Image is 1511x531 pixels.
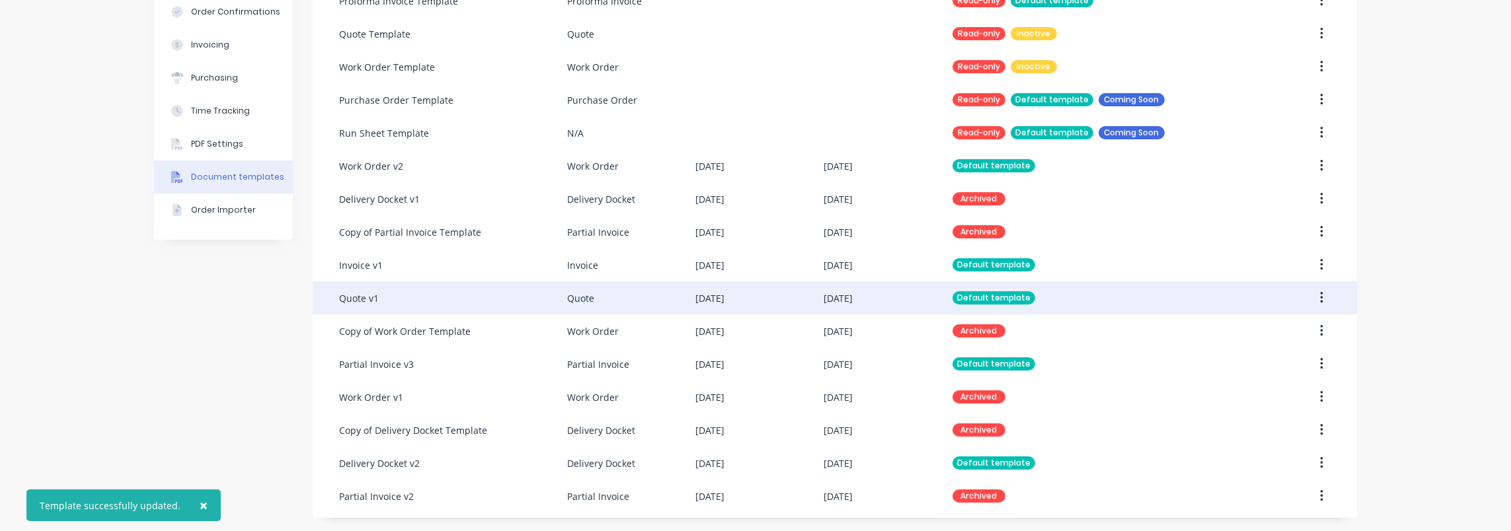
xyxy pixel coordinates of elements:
[695,489,724,503] div: [DATE]
[1099,93,1165,106] div: Coming Soon
[339,225,481,239] div: Copy of Partial Invoice Template
[154,94,293,127] button: Time Tracking
[191,72,238,84] div: Purchasing
[952,489,1005,503] div: Archived
[952,192,1005,205] div: Archived
[952,390,1005,404] div: Archived
[952,225,1005,238] div: Archived
[191,171,284,183] div: Document templates
[695,159,724,173] div: [DATE]
[339,126,429,140] div: Run Sheet Template
[952,258,1035,271] div: Default template
[154,127,293,160] button: PDF Settings
[567,291,594,305] div: Quote
[339,159,403,173] div: Work Order v2
[567,159,619,173] div: Work Order
[339,192,420,206] div: Delivery Docket v1
[339,390,403,404] div: Work Order v1
[695,291,724,305] div: [DATE]
[824,357,853,371] div: [DATE]
[567,192,635,206] div: Delivery Docket
[1011,126,1093,139] div: Default template
[567,258,598,272] div: Invoice
[952,456,1035,470] div: Default template
[567,390,619,404] div: Work Order
[952,27,1005,40] div: Read-only
[567,423,635,437] div: Delivery Docket
[1099,126,1165,139] div: Coming Soon
[339,60,435,74] div: Work Order Template
[191,6,280,18] div: Order Confirmations
[186,489,221,521] button: Close
[695,258,724,272] div: [DATE]
[154,28,293,61] button: Invoicing
[567,93,637,107] div: Purchase Order
[824,324,853,338] div: [DATE]
[695,390,724,404] div: [DATE]
[952,93,1005,106] div: Read-only
[952,324,1005,337] div: Archived
[567,456,635,470] div: Delivery Docket
[952,423,1005,437] div: Archived
[339,324,471,338] div: Copy of Work Order Template
[1011,27,1057,40] div: Inactive
[191,138,243,150] div: PDF Settings
[824,456,853,470] div: [DATE]
[339,357,414,371] div: Partial Invoice v3
[154,194,293,227] button: Order Importer
[824,291,853,305] div: [DATE]
[824,390,853,404] div: [DATE]
[695,225,724,239] div: [DATE]
[695,423,724,437] div: [DATE]
[339,258,383,272] div: Invoice v1
[339,27,410,41] div: Quote Template
[567,27,594,41] div: Quote
[567,60,619,74] div: Work Order
[1011,60,1057,73] div: Inactive
[567,489,629,503] div: Partial Invoice
[695,456,724,470] div: [DATE]
[952,357,1035,371] div: Default template
[567,324,619,338] div: Work Order
[1011,93,1093,106] div: Default template
[40,499,180,513] div: Template successfully updated.
[952,126,1005,139] div: Read-only
[339,93,453,107] div: Purchase Order Template
[952,60,1005,73] div: Read-only
[824,423,853,437] div: [DATE]
[695,324,724,338] div: [DATE]
[191,105,250,117] div: Time Tracking
[695,192,724,206] div: [DATE]
[824,225,853,239] div: [DATE]
[952,291,1035,304] div: Default template
[200,496,208,514] span: ×
[339,291,379,305] div: Quote v1
[154,160,293,194] button: Document templates
[824,489,853,503] div: [DATE]
[339,489,414,503] div: Partial Invoice v2
[567,225,629,239] div: Partial Invoice
[191,39,229,51] div: Invoicing
[824,192,853,206] div: [DATE]
[339,423,487,437] div: Copy of Delivery Docket Template
[824,258,853,272] div: [DATE]
[567,126,584,140] div: N/A
[154,61,293,94] button: Purchasing
[824,159,853,173] div: [DATE]
[567,357,629,371] div: Partial Invoice
[191,204,256,216] div: Order Importer
[952,159,1035,172] div: Default template
[695,357,724,371] div: [DATE]
[339,456,420,470] div: Delivery Docket v2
